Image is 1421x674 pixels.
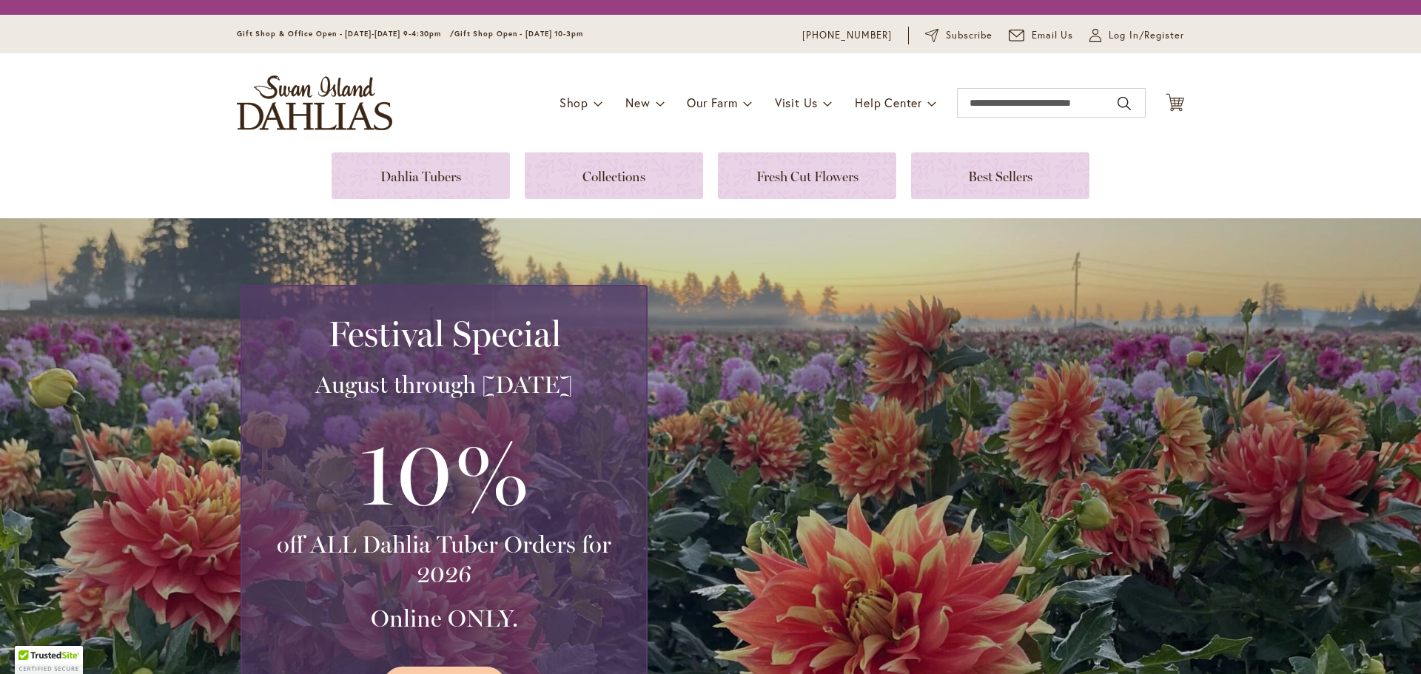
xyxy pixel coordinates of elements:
a: Subscribe [925,28,992,43]
a: Log In/Register [1089,28,1184,43]
span: Gift Shop Open - [DATE] 10-3pm [454,29,583,38]
a: Email Us [1009,28,1074,43]
h3: Online ONLY. [260,604,628,633]
h3: 10% [260,414,628,530]
button: Search [1118,92,1131,115]
a: store logo [237,75,392,130]
span: Visit Us [775,95,818,110]
span: Gift Shop & Office Open - [DATE]-[DATE] 9-4:30pm / [237,29,454,38]
span: Subscribe [946,28,992,43]
span: New [625,95,650,110]
span: Our Farm [687,95,737,110]
h3: off ALL Dahlia Tuber Orders for 2026 [260,530,628,589]
span: Email Us [1032,28,1074,43]
span: Shop [560,95,588,110]
span: Help Center [855,95,922,110]
h3: August through [DATE] [260,370,628,400]
div: TrustedSite Certified [15,646,83,674]
a: [PHONE_NUMBER] [802,28,892,43]
span: Log In/Register [1109,28,1184,43]
h2: Festival Special [260,313,628,354]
